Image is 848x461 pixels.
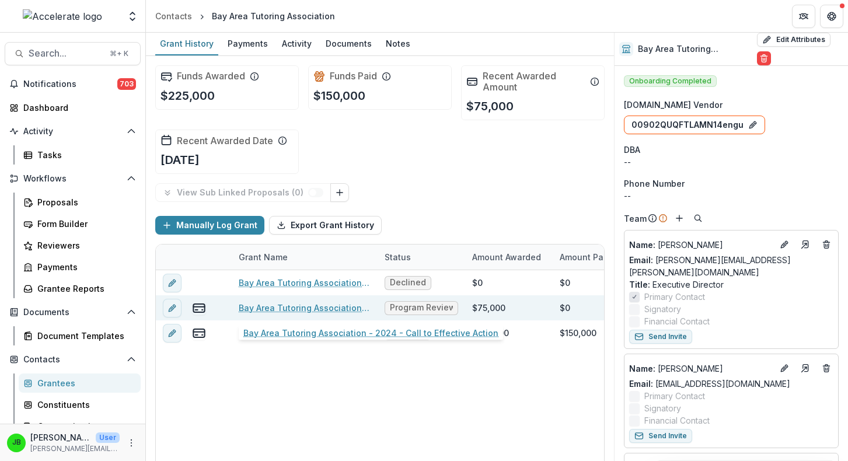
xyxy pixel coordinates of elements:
[378,251,418,263] div: Status
[37,196,131,208] div: Proposals
[560,302,570,314] div: $0
[629,254,833,278] a: Email: [PERSON_NAME][EMAIL_ADDRESS][PERSON_NAME][DOMAIN_NAME]
[19,236,141,255] a: Reviewers
[644,291,705,303] span: Primary Contact
[472,277,483,289] div: $0
[37,330,131,342] div: Document Templates
[5,75,141,93] button: Notifications703
[19,279,141,298] a: Grantee Reports
[792,5,815,28] button: Partners
[644,315,710,327] span: Financial Contact
[321,35,376,52] div: Documents
[37,261,131,273] div: Payments
[820,5,843,28] button: Get Help
[390,328,425,338] span: Awarded
[239,327,371,339] a: Bay Area Tutoring Association - Call to Effective Action - 1
[160,151,200,169] p: [DATE]
[629,330,692,344] button: Send Invite
[644,390,705,402] span: Primary Contact
[155,35,218,52] div: Grant History
[30,443,120,454] p: [PERSON_NAME][EMAIL_ADDRESS][PERSON_NAME][DOMAIN_NAME]
[644,402,681,414] span: Signatory
[19,395,141,414] a: Constituents
[232,245,378,270] div: Grant Name
[23,127,122,137] span: Activity
[177,188,308,198] p: View Sub Linked Proposals ( 0 )
[124,5,141,28] button: Open entity switcher
[192,326,206,340] button: view-payments
[381,33,415,55] a: Notes
[629,379,653,389] span: Email:
[466,97,514,115] p: $75,000
[155,33,218,55] a: Grant History
[672,211,686,225] button: Add
[5,98,141,117] a: Dashboard
[313,87,365,104] p: $150,000
[117,78,136,90] span: 703
[239,277,371,289] a: Bay Area Tutoring Association - 2024 - States Leading Recovery (SLR) Grant Application 24-25
[96,432,120,443] p: User
[777,238,791,252] button: Edit
[321,33,376,55] a: Documents
[624,116,765,134] button: 00902QUQFTLAMN14engu
[163,299,182,317] button: edit
[212,10,335,22] div: Bay Area Tutoring Association
[560,277,570,289] div: $0
[177,71,245,82] h2: Funds Awarded
[819,361,833,375] button: Deletes
[390,303,453,313] span: Program Review PR5
[232,251,295,263] div: Grant Name
[19,193,141,212] a: Proposals
[796,235,815,254] a: Go to contact
[277,35,316,52] div: Activity
[624,177,685,190] span: Phone Number
[483,71,585,93] h2: Recent Awarded Amount
[757,33,830,47] button: Edit Attributes
[269,216,382,235] button: Export Grant History
[629,429,692,443] button: Send Invite
[19,214,141,233] a: Form Builder
[472,327,509,339] div: $150,000
[465,245,553,270] div: Amount Awarded
[629,239,773,251] p: [PERSON_NAME]
[472,302,505,314] div: $75,000
[330,71,377,82] h2: Funds Paid
[629,362,773,375] p: [PERSON_NAME]
[629,378,790,390] a: Email: [EMAIL_ADDRESS][DOMAIN_NAME]
[629,239,773,251] a: Name: [PERSON_NAME]
[23,102,131,114] div: Dashboard
[378,245,465,270] div: Status
[691,211,705,225] button: Search
[796,359,815,378] a: Go to contact
[23,9,102,23] img: Accelerate logo
[757,51,771,65] button: Delete
[629,278,833,291] p: Executive Director
[155,216,264,235] button: Manually Log Grant
[644,414,710,427] span: Financial Contact
[37,239,131,252] div: Reviewers
[30,431,91,443] p: [PERSON_NAME]
[5,303,141,322] button: Open Documents
[330,183,349,202] button: Link Grants
[37,377,131,389] div: Grantees
[23,174,122,184] span: Workflows
[629,362,773,375] a: Name: [PERSON_NAME]
[624,75,717,87] span: Onboarding Completed
[553,245,640,270] div: Amount Paid
[19,326,141,345] a: Document Templates
[37,420,131,432] div: Communications
[37,149,131,161] div: Tasks
[19,145,141,165] a: Tasks
[23,79,117,89] span: Notifications
[638,44,752,54] h2: Bay Area Tutoring Association
[629,255,653,265] span: Email:
[19,417,141,436] a: Communications
[777,361,791,375] button: Edit
[819,238,833,252] button: Deletes
[223,35,273,52] div: Payments
[5,42,141,65] button: Search...
[381,35,415,52] div: Notes
[155,10,192,22] div: Contacts
[192,301,206,315] button: view-payments
[629,364,655,373] span: Name :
